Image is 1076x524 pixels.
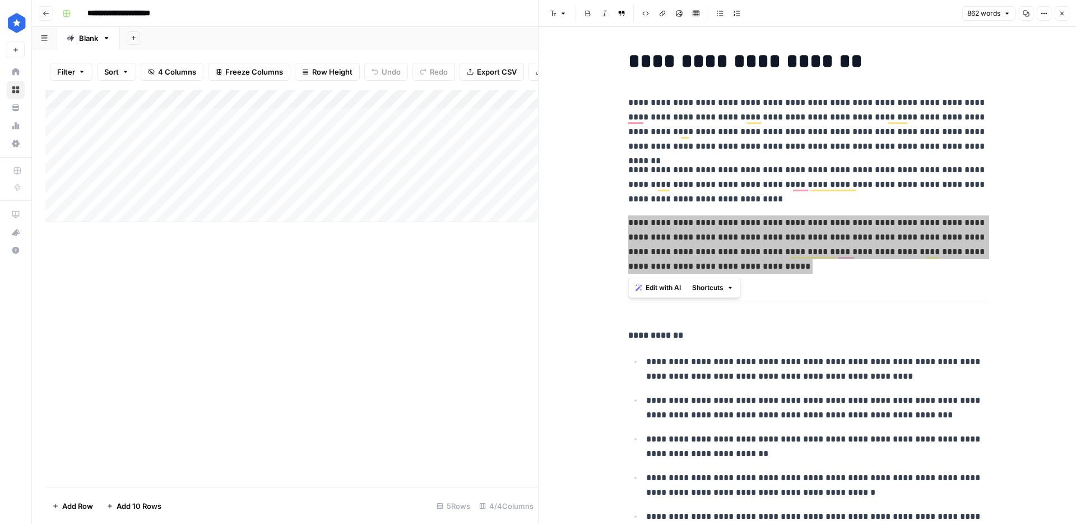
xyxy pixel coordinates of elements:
[312,66,353,77] span: Row Height
[7,117,25,135] a: Usage
[7,135,25,153] a: Settings
[7,224,24,241] div: What's new?
[57,27,120,49] a: Blank
[50,63,92,81] button: Filter
[45,497,100,515] button: Add Row
[62,500,93,512] span: Add Row
[104,66,119,77] span: Sort
[962,6,1015,21] button: 862 words
[225,66,283,77] span: Freeze Columns
[7,9,25,37] button: Workspace: ConsumerAffairs
[967,8,1000,19] span: 862 words
[208,63,290,81] button: Freeze Columns
[7,63,25,81] a: Home
[382,66,401,77] span: Undo
[7,241,25,259] button: Help + Support
[7,223,25,241] button: What's new?
[7,81,25,99] a: Browse
[475,497,538,515] div: 4/4 Columns
[7,99,25,117] a: Your Data
[7,13,27,33] img: ConsumerAffairs Logo
[412,63,455,81] button: Redo
[430,66,448,77] span: Redo
[432,497,475,515] div: 5 Rows
[100,497,168,515] button: Add 10 Rows
[646,283,681,293] span: Edit with AI
[57,66,75,77] span: Filter
[97,63,136,81] button: Sort
[141,63,203,81] button: 4 Columns
[79,33,98,44] div: Blank
[117,500,161,512] span: Add 10 Rows
[631,281,685,295] button: Edit with AI
[692,283,723,293] span: Shortcuts
[477,66,517,77] span: Export CSV
[295,63,360,81] button: Row Height
[158,66,196,77] span: 4 Columns
[364,63,408,81] button: Undo
[688,281,738,295] button: Shortcuts
[460,63,524,81] button: Export CSV
[7,205,25,223] a: AirOps Academy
